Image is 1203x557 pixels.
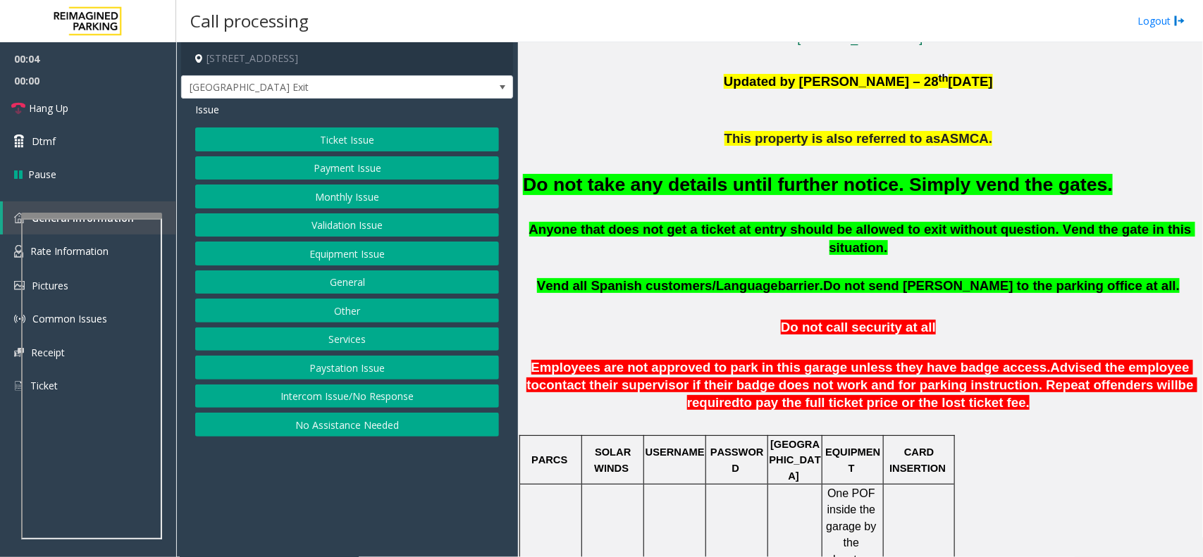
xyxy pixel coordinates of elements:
span: This property is also referred to as [724,131,941,146]
button: Paystation Issue [195,356,499,380]
span: Do not call security at all [781,320,936,334]
span: Issue [195,102,219,117]
span: USERNAME [646,446,705,458]
font: Do not take any details until further notice. Simply vend the gates. [523,174,1113,195]
button: Intercom Issue/No Response [195,384,499,408]
span: [GEOGRAPHIC_DATA] [770,439,821,482]
button: Payment Issue [195,156,499,180]
button: General [195,270,499,294]
span: Pause [28,167,56,182]
button: No Assistance Needed [195,413,499,437]
span: barrier. [778,278,823,293]
button: Ticket Issue [195,127,499,151]
span: EQUIPMENT [825,446,880,473]
a: Logout [1137,13,1185,28]
span: Dtmf [32,134,56,149]
img: 'icon' [14,245,23,258]
button: Equipment Issue [195,242,499,265]
button: Monthly Issue [195,184,499,208]
img: logout [1174,13,1185,28]
span: Updated by [PERSON_NAME] – 28 [724,74,939,89]
span: CARD INSERTION [889,446,946,473]
button: Validation Issue [195,213,499,237]
span: [DATE] [949,74,993,89]
span: [GEOGRAPHIC_DATA] Exit [182,76,446,99]
span: th [939,73,949,84]
span: Employees are not approved to park in this garage unless they have badge access. [531,360,1051,375]
span: to pay the full ticket price or the lost ticket fee. [740,395,1030,410]
span: PARCS [531,454,567,465]
span: Do not send [PERSON_NAME] to the parking office at all. [823,278,1180,293]
button: Other [195,299,499,323]
span: General Information [32,211,134,225]
span: PASSWORD [710,446,764,473]
span: Advised the employee to [526,360,1193,392]
h3: Call processing [183,4,316,38]
img: 'icon' [14,348,24,357]
span: contact their supervisor if their badge does not work and for parking instruction. Repeat offende... [539,377,1178,392]
img: 'icon' [14,313,25,325]
img: 'icon' [14,213,25,223]
button: Services [195,327,499,351]
span: ASMCA. [941,131,993,146]
span: Hang Up [29,101,68,115]
span: Anyone that does not get a ticket at entry should be allowed to exit without question. Vend the g... [529,222,1195,256]
img: 'icon' [14,281,25,290]
a: General Information [3,201,176,234]
span: SOLAR WINDS [594,446,634,473]
h4: [STREET_ADDRESS] [181,42,513,75]
img: 'icon' [14,380,23,392]
span: Vend all Spanish customers/Language [537,278,778,293]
